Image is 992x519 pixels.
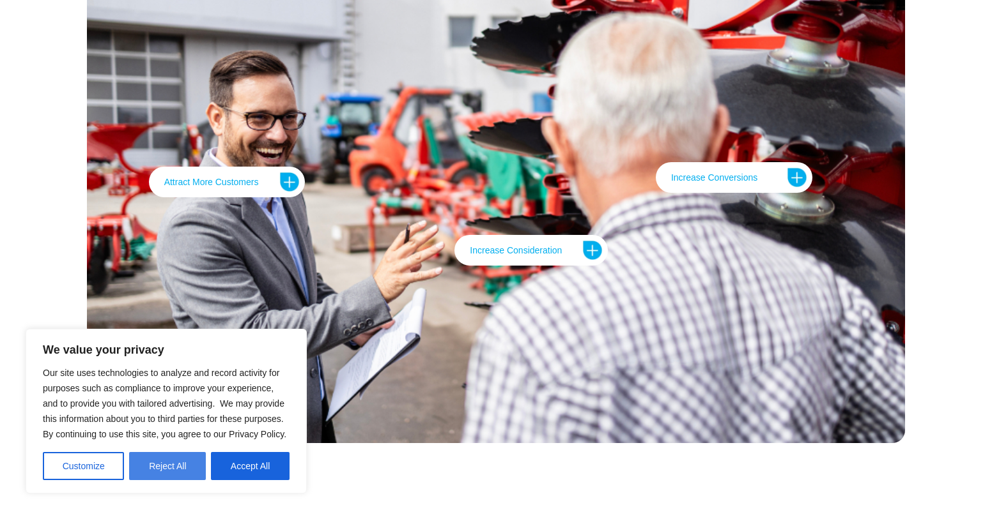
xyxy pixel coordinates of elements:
button: Reject All [129,452,206,480]
img: Plus icon with blue background [279,172,300,192]
div: Increase Consideration [470,244,562,257]
div: Attract More Customers [164,176,259,188]
div: We value your privacy [26,329,307,493]
button: Accept All [211,452,290,480]
p: We value your privacy [43,342,290,357]
button: Customize [43,452,124,480]
img: Plus icon with blue background [582,240,603,260]
div: Increase Conversions [671,171,757,184]
span: Our site uses technologies to analyze and record activity for purposes such as compliance to impr... [43,368,286,439]
img: Plus icon with blue background [787,167,807,188]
